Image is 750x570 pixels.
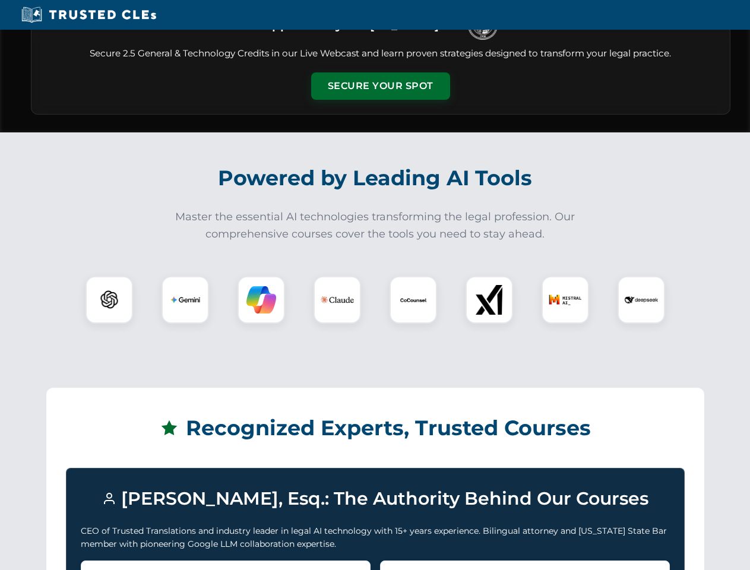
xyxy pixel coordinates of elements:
[314,276,361,324] div: Claude
[81,524,670,551] p: CEO of Trusted Translations and industry leader in legal AI technology with 15+ years experience....
[398,285,428,315] img: CoCounsel Logo
[549,283,582,316] img: Mistral AI Logo
[246,285,276,315] img: Copilot Logo
[390,276,437,324] div: CoCounsel
[170,285,200,315] img: Gemini Logo
[625,283,658,316] img: DeepSeek Logo
[542,276,589,324] div: Mistral AI
[311,72,450,100] button: Secure Your Spot
[466,276,513,324] div: xAI
[46,157,704,199] h2: Powered by Leading AI Tools
[474,285,504,315] img: xAI Logo
[162,276,209,324] div: Gemini
[238,276,285,324] div: Copilot
[46,47,716,61] p: Secure 2.5 General & Technology Credits in our Live Webcast and learn proven strategies designed ...
[618,276,665,324] div: DeepSeek
[66,407,685,449] h2: Recognized Experts, Trusted Courses
[321,283,354,316] img: Claude Logo
[81,483,670,515] h3: [PERSON_NAME], Esq.: The Authority Behind Our Courses
[167,208,583,243] p: Master the essential AI technologies transforming the legal profession. Our comprehensive courses...
[92,283,126,317] img: ChatGPT Logo
[86,276,133,324] div: ChatGPT
[18,6,160,24] img: Trusted CLEs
